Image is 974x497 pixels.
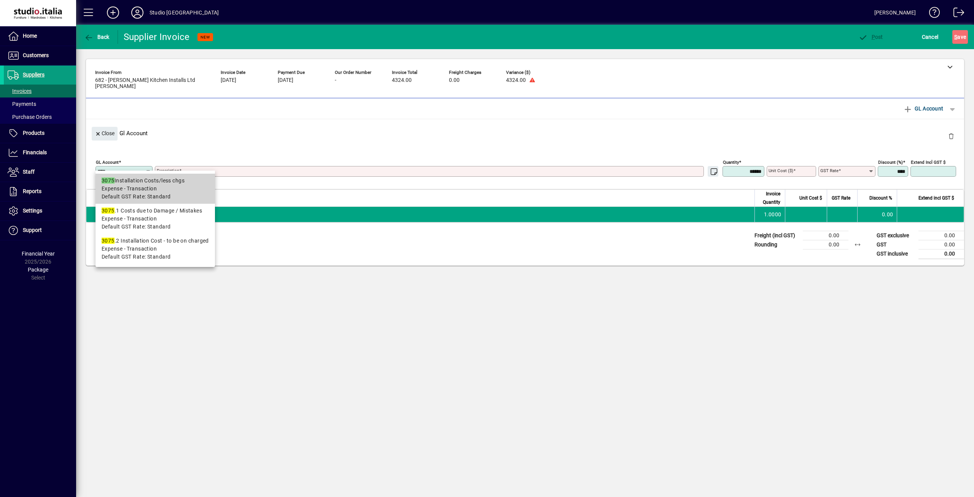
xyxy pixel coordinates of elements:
[799,194,822,202] span: Unit Cost $
[4,143,76,162] a: Financials
[922,31,939,43] span: Cancel
[392,77,412,83] span: 4324.00
[918,249,964,259] td: 0.00
[76,30,118,44] app-page-header-button: Back
[23,149,47,155] span: Financials
[942,127,960,145] button: Delete
[878,160,903,165] mat-label: Discount (%)
[95,234,215,264] mat-option: 3075.2 Installation Cost - to be on charged
[23,33,37,39] span: Home
[873,249,918,259] td: GST inclusive
[754,207,785,222] td: 1.0000
[873,231,918,240] td: GST exclusive
[23,169,35,175] span: Staff
[954,34,957,40] span: S
[751,231,803,240] td: Freight (incl GST)
[869,194,892,202] span: Discount %
[102,185,157,193] span: Expense - Transaction
[920,30,941,44] button: Cancel
[95,174,215,204] mat-option: 3075 Installation Costs/less chgs
[506,77,526,83] span: 4324.00
[102,245,157,253] span: Expense - Transaction
[95,204,215,234] mat-option: 3075.1 Costs due to Damage / Mistakes
[23,52,49,58] span: Customers
[102,208,115,214] em: 3075
[8,101,36,107] span: Payments
[918,194,954,202] span: Extend incl GST $
[95,77,209,89] span: 682 - [PERSON_NAME] Kitchen Installs Ltd [PERSON_NAME]
[873,240,918,249] td: GST
[22,251,55,257] span: Financial Year
[221,77,236,83] span: [DATE]
[157,168,179,173] mat-label: Description
[23,130,45,136] span: Products
[102,215,157,223] span: Expense - Transaction
[4,163,76,182] a: Staff
[102,238,115,244] em: 3075
[96,160,119,165] mat-label: GL Account
[4,27,76,46] a: Home
[95,127,115,140] span: Close
[102,207,209,215] div: .1 Costs due to Damage / Mistakes
[8,88,32,94] span: Invoices
[923,2,940,26] a: Knowledge Base
[102,193,170,201] span: Default GST Rate: Standard
[4,46,76,65] a: Customers
[858,34,883,40] span: ost
[759,190,780,206] span: Invoice Quantity
[8,114,52,120] span: Purchase Orders
[102,177,209,185] div: Installation Costs/less chgs
[86,119,964,147] div: Gl Account
[4,124,76,143] a: Products
[124,31,190,43] div: Supplier Invoice
[4,110,76,123] a: Purchase Orders
[723,160,739,165] mat-label: Quantity
[918,231,964,240] td: 0.00
[954,31,966,43] span: ave
[872,34,875,40] span: P
[23,188,41,194] span: Reports
[28,267,48,273] span: Package
[23,227,42,233] span: Support
[335,77,336,83] span: -
[803,240,848,249] td: 0.00
[4,182,76,201] a: Reports
[82,30,111,44] button: Back
[948,2,964,26] a: Logout
[857,207,897,222] td: 0.00
[84,34,110,40] span: Back
[769,168,793,173] mat-label: Unit Cost ($)
[201,35,210,40] span: NEW
[952,30,968,44] button: Save
[803,231,848,240] td: 0.00
[102,223,170,231] span: Default GST Rate: Standard
[874,6,916,19] div: [PERSON_NAME]
[102,177,115,184] em: 3075
[4,221,76,240] a: Support
[23,72,45,78] span: Suppliers
[820,168,839,173] mat-label: GST rate
[832,194,850,202] span: GST Rate
[4,97,76,110] a: Payments
[449,77,460,83] span: 0.00
[278,77,293,83] span: [DATE]
[90,130,119,137] app-page-header-button: Close
[942,132,960,139] app-page-header-button: Delete
[102,237,209,245] div: .2 Installation Cost - to be on charged
[918,240,964,249] td: 0.00
[4,201,76,221] a: Settings
[856,30,885,44] button: Post
[125,6,150,19] button: Profile
[4,85,76,97] a: Invoices
[101,6,125,19] button: Add
[92,127,118,141] button: Close
[751,240,803,249] td: Rounding
[911,160,945,165] mat-label: Extend incl GST $
[102,253,170,261] span: Default GST Rate: Standard
[150,6,219,19] div: Studio [GEOGRAPHIC_DATA]
[23,208,42,214] span: Settings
